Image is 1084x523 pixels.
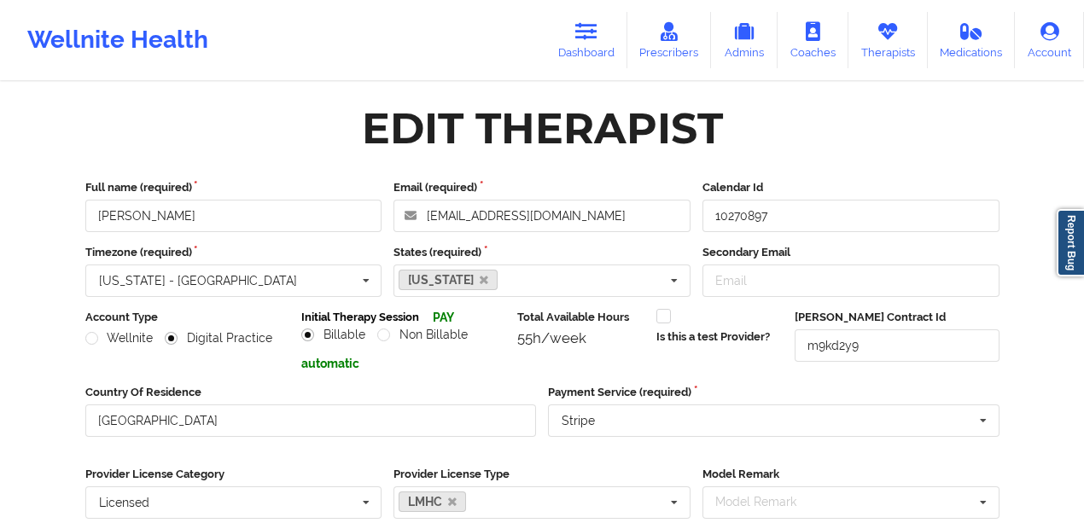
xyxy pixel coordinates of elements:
input: Email [702,264,999,297]
div: Model Remark [711,492,821,512]
div: [US_STATE] - [GEOGRAPHIC_DATA] [99,275,297,287]
label: Initial Therapy Session [301,309,419,326]
a: Therapists [848,12,928,68]
a: Prescribers [627,12,712,68]
input: Calendar Id [702,200,999,232]
label: Country Of Residence [85,384,537,401]
label: Email (required) [393,179,691,196]
label: States (required) [393,244,691,261]
input: Email address [393,200,691,232]
label: Model Remark [702,466,999,483]
label: Billable [301,328,365,342]
div: Licensed [99,497,149,508]
a: Account [1015,12,1084,68]
a: [US_STATE] [399,270,498,290]
p: automatic [301,355,505,372]
a: Report Bug [1057,209,1084,276]
label: Wellnite [85,331,154,346]
a: Admins [711,12,778,68]
div: 55h/week [517,329,644,346]
label: Account Type [85,309,289,326]
input: Full name [85,200,382,232]
a: Medications [928,12,1016,68]
label: Payment Service (required) [548,384,999,401]
label: Digital Practice [165,331,272,346]
a: Dashboard [545,12,627,68]
label: Total Available Hours [517,309,644,326]
input: Deel Contract Id [795,329,999,362]
label: Provider License Type [393,466,691,483]
p: PAY [433,309,454,326]
label: Full name (required) [85,179,382,196]
label: Provider License Category [85,466,382,483]
label: Calendar Id [702,179,999,196]
a: Coaches [778,12,848,68]
div: Stripe [562,415,595,427]
label: Non Billable [377,328,468,342]
label: Secondary Email [702,244,999,261]
a: LMHC [399,491,466,512]
label: Timezone (required) [85,244,382,261]
div: Edit Therapist [362,102,723,155]
label: Is this a test Provider? [656,328,770,346]
label: [PERSON_NAME] Contract Id [795,309,999,326]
